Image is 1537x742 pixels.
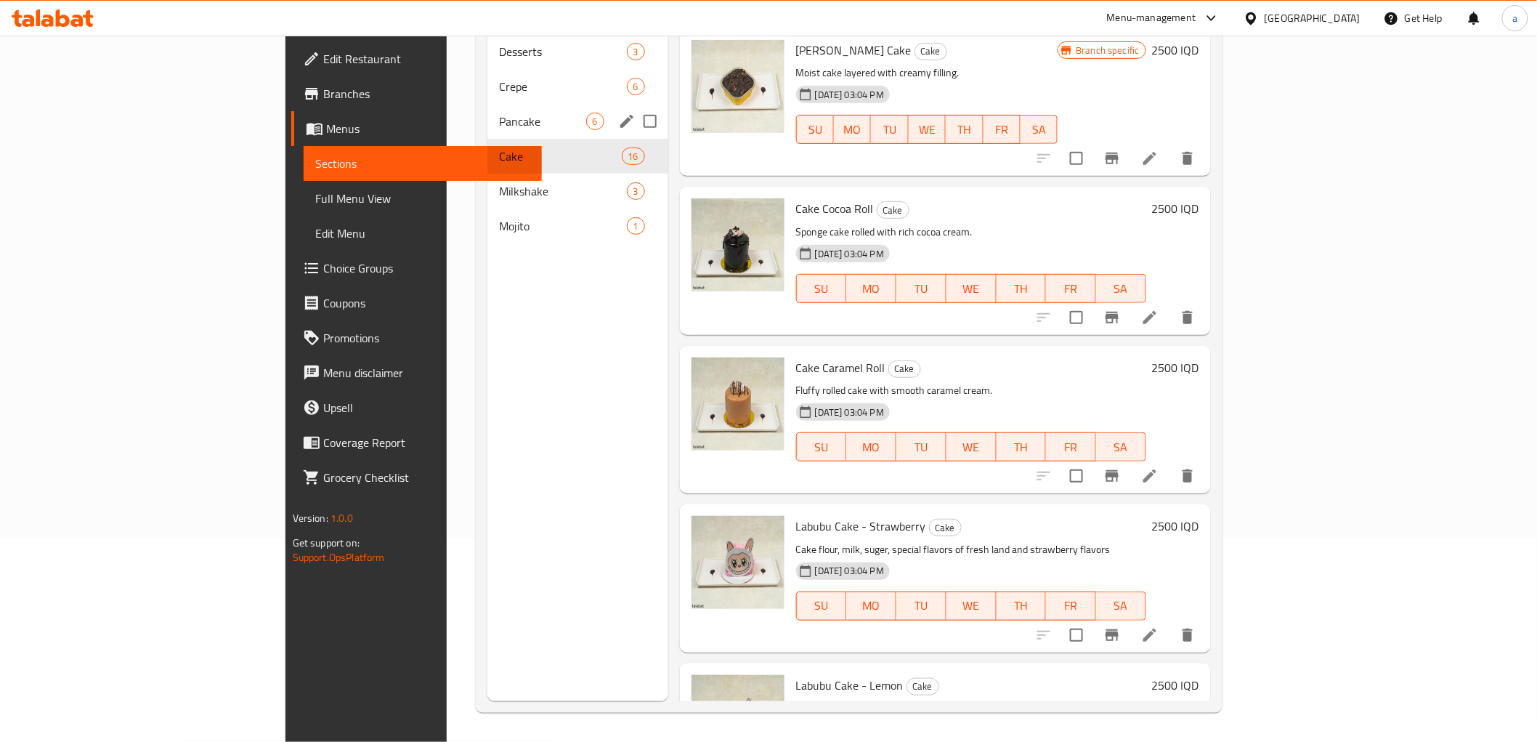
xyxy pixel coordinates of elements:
[1096,274,1146,303] button: SA
[896,274,946,303] button: TU
[902,595,941,616] span: TU
[946,592,997,621] button: WE
[929,519,962,536] div: Cake
[323,329,530,347] span: Promotions
[291,460,542,495] a: Grocery Checklist
[1152,358,1199,378] h6: 2500 IQD
[909,115,946,144] button: WE
[796,223,1146,241] p: Sponge cake rolled with rich cocoa cream.
[323,294,530,312] span: Coupons
[1170,459,1205,493] button: delete
[803,119,828,140] span: SU
[1096,592,1146,621] button: SA
[889,360,920,377] span: Cake
[622,148,645,165] div: items
[997,432,1047,461] button: TH
[323,434,530,451] span: Coverage Report
[692,516,784,609] img: Labubu Cake - Strawberry
[803,437,841,458] span: SU
[315,225,530,242] span: Edit Menu
[952,119,977,140] span: TH
[1152,40,1199,60] h6: 2500 IQD
[487,69,668,104] div: Crepe6
[628,219,644,233] span: 1
[809,406,890,419] span: [DATE] 03:04 PM
[1061,620,1092,650] span: Select to update
[1002,278,1041,299] span: TH
[586,113,604,130] div: items
[796,198,874,219] span: Cake Cocoa Roll
[796,357,885,379] span: Cake Caramel Roll
[796,64,1058,82] p: Moist cake layered with creamy filling.
[1095,300,1130,335] button: Branch-specific-item
[952,437,991,458] span: WE
[692,198,784,291] img: Cake Cocoa Roll
[997,274,1047,303] button: TH
[291,355,542,390] a: Menu disclaimer
[1061,461,1092,491] span: Select to update
[915,43,946,60] span: Cake
[1102,595,1140,616] span: SA
[692,358,784,451] img: Cake Caramel Roll
[989,119,1015,140] span: FR
[1046,432,1096,461] button: FR
[291,320,542,355] a: Promotions
[852,595,891,616] span: MO
[796,432,847,461] button: SU
[1102,278,1140,299] span: SA
[291,251,542,286] a: Choice Groups
[1096,432,1146,461] button: SA
[628,185,644,198] span: 3
[997,592,1047,621] button: TH
[1052,595,1090,616] span: FR
[1152,516,1199,536] h6: 2500 IQD
[331,509,354,528] span: 1.0.0
[952,595,991,616] span: WE
[946,432,997,461] button: WE
[930,520,961,536] span: Cake
[326,120,530,137] span: Menus
[499,182,627,200] span: Milkshake
[293,509,328,528] span: Version:
[1152,198,1199,219] h6: 2500 IQD
[628,45,644,59] span: 3
[871,115,908,144] button: TU
[499,217,627,235] span: Mojito
[291,390,542,425] a: Upsell
[809,88,890,102] span: [DATE] 03:04 PM
[1052,437,1090,458] span: FR
[1021,115,1058,144] button: SA
[877,202,909,219] span: Cake
[627,217,645,235] div: items
[499,148,622,165] span: Cake
[846,274,896,303] button: MO
[907,678,939,695] div: Cake
[323,85,530,102] span: Branches
[499,78,627,95] span: Crepe
[796,541,1146,559] p: Cake flour, milk, suger, special flavors of fresh land and strawberry flavors
[1046,592,1096,621] button: FR
[1152,675,1199,695] h6: 2500 IQD
[304,216,542,251] a: Edit Menu
[915,43,947,60] div: Cake
[877,201,909,219] div: Cake
[952,278,991,299] span: WE
[323,364,530,382] span: Menu disclaimer
[616,110,638,132] button: edit
[487,34,668,69] div: Desserts3
[852,437,891,458] span: MO
[852,278,891,299] span: MO
[291,76,542,111] a: Branches
[896,432,946,461] button: TU
[877,119,902,140] span: TU
[487,209,668,243] div: Mojito1
[487,139,668,174] div: Cake16
[1141,467,1159,485] a: Edit menu item
[499,43,627,60] span: Desserts
[902,278,941,299] span: TU
[291,111,542,146] a: Menus
[627,78,645,95] div: items
[896,592,946,621] button: TU
[291,41,542,76] a: Edit Restaurant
